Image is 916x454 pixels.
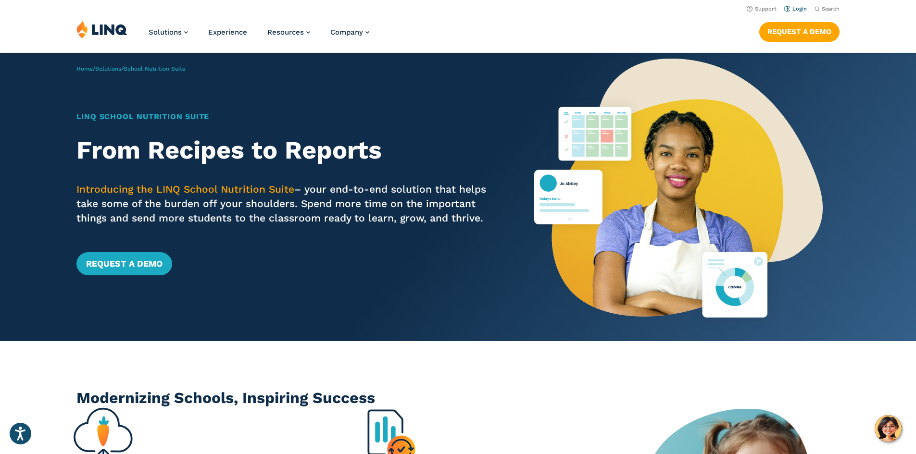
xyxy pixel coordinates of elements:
[267,28,310,37] a: Resources
[76,111,497,123] h1: LINQ School Nutrition Suite
[76,183,294,195] span: Introducing the LINQ School Nutrition Suite
[124,65,186,72] span: School Nutrition Suite
[76,20,127,38] img: LINQ | K‑12 Software
[76,65,93,72] a: Home
[76,387,840,409] h2: Modernizing Schools, Inspiring Success
[815,5,840,12] button: Open Search Bar
[784,6,807,12] a: Login
[76,252,172,275] a: Request a Demo
[330,28,363,37] span: Company
[76,136,497,165] h2: From Recipes to Reports
[534,53,823,341] img: Nutrition Suite Launch
[747,6,777,12] a: Support
[267,28,304,37] span: Resources
[208,28,247,37] a: Experience
[76,65,186,72] span: / /
[76,182,497,225] p: – your end-to-end solution that helps take some of the burden off your shoulders. Spend more time...
[759,20,840,41] nav: Button Navigation
[149,20,369,52] nav: Primary Navigation
[95,65,121,72] a: Solutions
[759,22,840,41] a: Request a Demo
[149,28,188,37] a: Solutions
[822,6,840,12] span: Search
[149,28,182,37] span: Solutions
[330,28,369,37] a: Company
[875,415,902,442] button: Hello, have a question? Let’s chat.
